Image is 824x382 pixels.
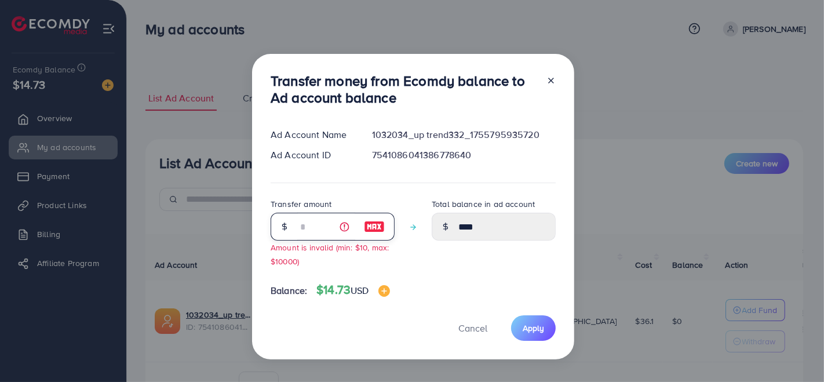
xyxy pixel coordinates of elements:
label: Transfer amount [271,198,331,210]
span: USD [351,284,369,297]
button: Apply [511,315,556,340]
h3: Transfer money from Ecomdy balance to Ad account balance [271,72,537,106]
div: 7541086041386778640 [363,148,565,162]
span: Balance: [271,284,307,297]
div: Ad Account ID [261,148,363,162]
div: Ad Account Name [261,128,363,141]
span: Cancel [458,322,487,334]
h4: $14.73 [316,283,389,297]
span: Apply [523,322,544,334]
button: Cancel [444,315,502,340]
img: image [378,285,390,297]
img: image [364,220,385,234]
iframe: Chat [775,330,815,373]
label: Total balance in ad account [432,198,535,210]
div: 1032034_up trend332_1755795935720 [363,128,565,141]
small: Amount is invalid (min: $10, max: $10000) [271,242,389,266]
